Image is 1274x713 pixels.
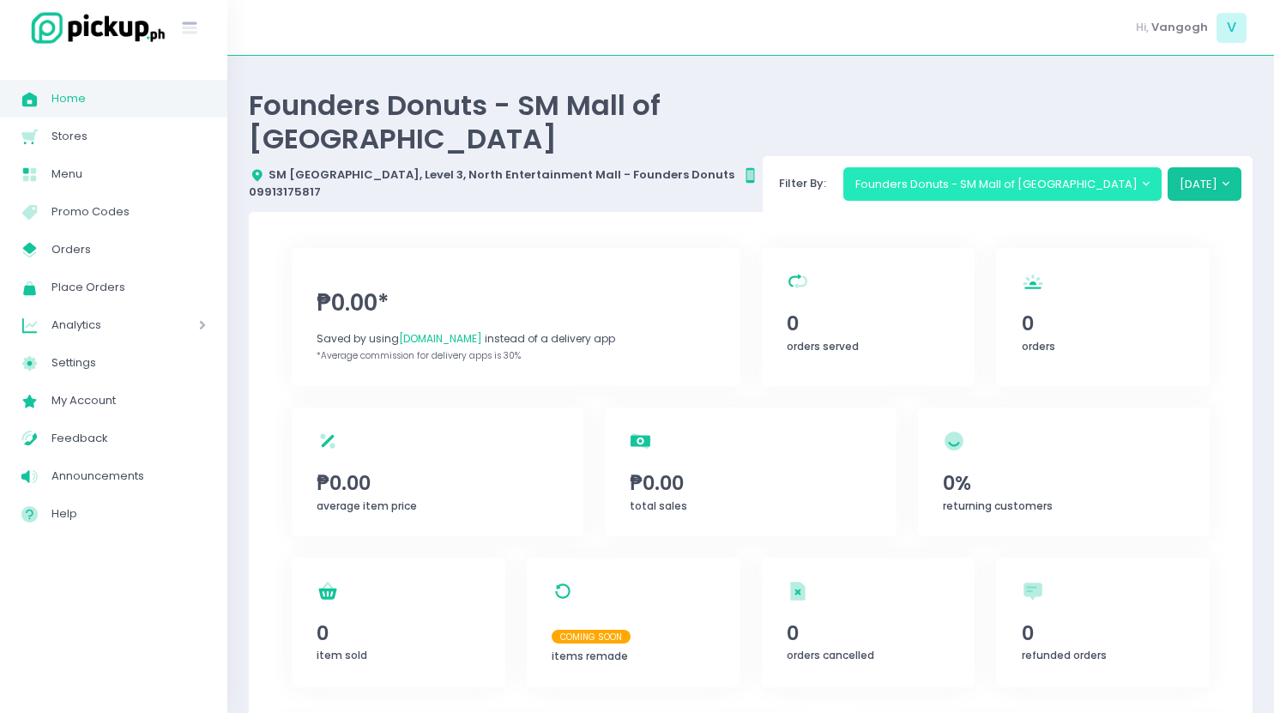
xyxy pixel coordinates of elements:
a: ₱0.00total sales [605,408,897,536]
span: 0 [1022,619,1185,648]
span: Orders [51,239,206,261]
span: Promo Codes [51,201,206,223]
span: 0 [787,619,950,648]
span: 0 [787,309,950,338]
span: 0 [317,619,480,648]
span: average item price [317,498,417,513]
span: ₱0.00 [630,468,872,498]
span: My Account [51,390,206,412]
div: SM [GEOGRAPHIC_DATA], Level 3, North Entertainment Mall - Founders Donuts 09913175817 [249,166,763,201]
span: Home [51,88,206,110]
span: Menu [51,163,206,185]
span: total sales [630,498,687,513]
span: Founders Donuts - SM Mall of [GEOGRAPHIC_DATA] [249,86,661,158]
div: Saved by using instead of a delivery app [317,331,715,347]
span: Vangogh [1151,19,1208,36]
button: Founders Donuts - SM Mall of [GEOGRAPHIC_DATA] [843,167,1162,200]
span: Coming Soon [552,630,631,644]
span: Filter By: [774,175,832,191]
span: Announcements [51,465,206,487]
span: orders cancelled [787,648,874,662]
button: [DATE] [1168,167,1242,200]
span: V [1217,13,1247,43]
span: ₱0.00 [317,468,559,498]
a: 0refunded orders [996,558,1210,687]
span: orders served [787,339,859,353]
span: 0% [943,468,1185,498]
span: [DOMAIN_NAME] [399,331,482,346]
span: item sold [317,648,367,662]
span: Place Orders [51,276,206,299]
a: 0orders served [762,248,975,386]
span: ₱0.00* [317,287,715,320]
span: Stores [51,125,206,148]
a: 0%returning customers [918,408,1210,536]
span: *Average commission for delivery apps is 30% [317,349,521,362]
a: ₱0.00average item price [292,408,583,536]
span: 0 [1022,309,1185,338]
span: orders [1022,339,1055,353]
a: 0item sold [292,558,505,687]
a: 0orders [996,248,1210,386]
span: refunded orders [1022,648,1107,662]
img: logo [21,9,167,46]
span: Settings [51,352,206,374]
span: Analytics [51,314,150,336]
span: Help [51,503,206,525]
span: returning customers [943,498,1053,513]
span: Hi, [1136,19,1149,36]
span: Feedback [51,427,206,450]
a: 0orders cancelled [762,558,975,687]
span: items remade [552,649,628,663]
